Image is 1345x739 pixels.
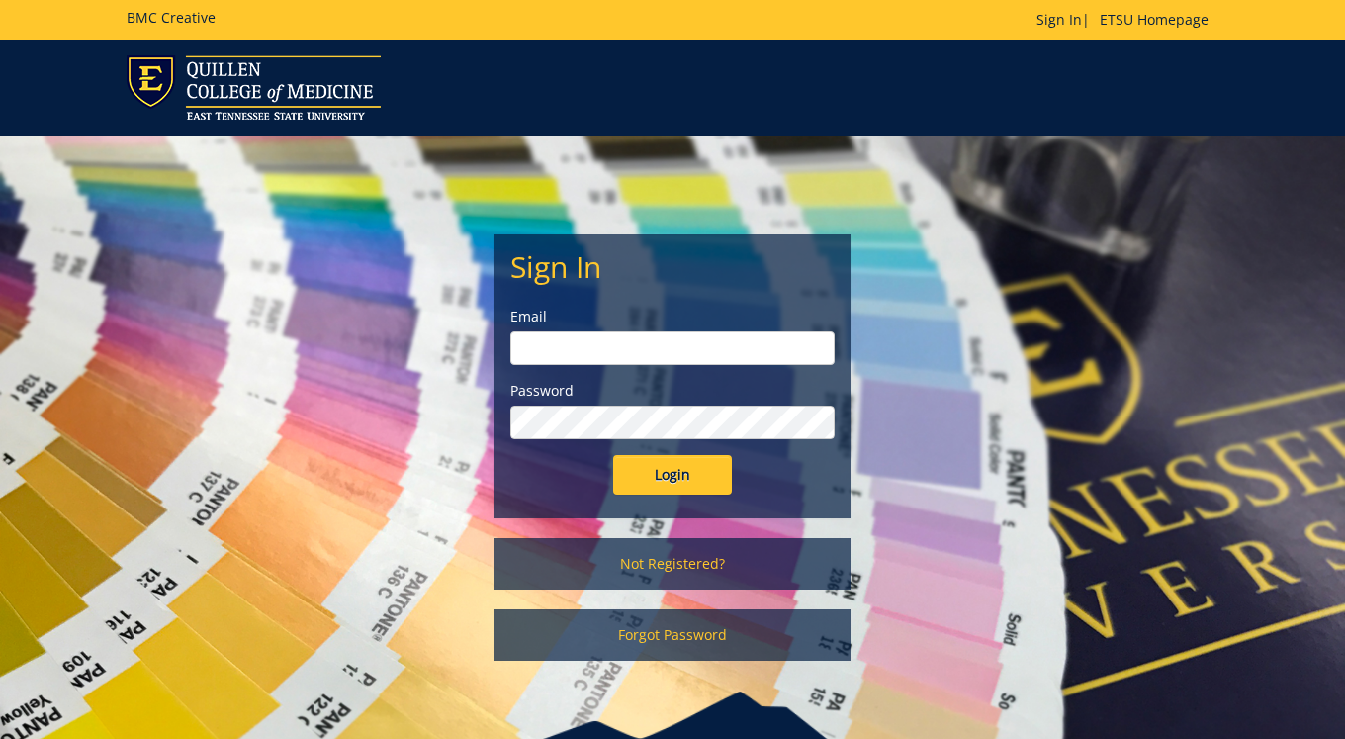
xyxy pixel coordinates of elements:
[613,455,732,495] input: Login
[510,381,835,401] label: Password
[127,55,381,120] img: ETSU logo
[510,250,835,283] h2: Sign In
[127,10,216,25] h5: BMC Creative
[494,609,851,661] a: Forgot Password
[1036,10,1218,30] p: |
[1090,10,1218,29] a: ETSU Homepage
[510,307,835,326] label: Email
[494,538,851,590] a: Not Registered?
[1036,10,1082,29] a: Sign In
